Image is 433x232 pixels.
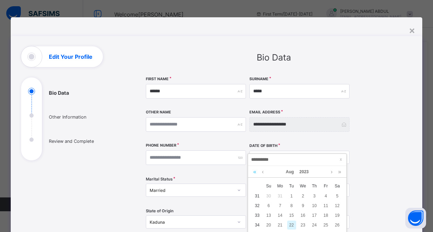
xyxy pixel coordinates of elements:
[320,201,332,211] td: August 11, 2023
[287,192,296,201] div: 1
[320,211,332,220] td: August 18, 2023
[297,183,309,189] span: We
[263,191,274,201] td: July 30, 2023
[287,201,296,210] div: 8
[321,221,330,230] div: 25
[264,192,273,201] div: 30
[274,220,286,230] td: August 21, 2023
[264,221,273,230] div: 20
[260,166,265,178] a: Previous month (PageUp)
[146,208,174,213] span: State of Origin
[299,192,308,201] div: 2
[274,183,286,189] span: Mo
[321,192,330,201] div: 4
[309,201,320,211] td: August 10, 2023
[309,220,320,230] td: August 24, 2023
[146,177,173,182] span: Marital Status
[251,166,258,178] a: Last year (Control + left)
[263,183,274,189] span: Su
[251,201,263,211] td: 32
[299,211,308,220] div: 16
[310,192,319,201] div: 3
[309,211,320,220] td: August 17, 2023
[146,143,176,148] label: Phone Number
[310,201,319,210] div: 10
[263,211,274,220] td: August 13, 2023
[251,220,263,230] td: 34
[287,221,296,230] div: 22
[310,221,319,230] div: 24
[274,201,286,211] td: August 7, 2023
[310,211,319,220] div: 17
[297,191,309,201] td: August 2, 2023
[286,191,297,201] td: August 1, 2023
[264,211,273,220] div: 13
[333,211,342,220] div: 19
[332,191,343,201] td: August 5, 2023
[286,211,297,220] td: August 15, 2023
[150,220,233,225] div: Kaduna
[287,211,296,220] div: 15
[320,183,332,189] span: Fr
[333,221,342,230] div: 26
[320,181,332,191] th: Fri
[321,201,330,210] div: 11
[297,201,309,211] td: August 9, 2023
[146,110,171,114] label: Other Name
[299,221,308,230] div: 23
[297,220,309,230] td: August 23, 2023
[276,201,285,210] div: 7
[286,220,297,230] td: August 22, 2023
[274,181,286,191] th: Mon
[283,166,297,178] a: Aug
[332,201,343,211] td: August 12, 2023
[332,181,343,191] th: Sat
[264,201,273,210] div: 6
[309,183,320,189] span: Th
[286,201,297,211] td: August 8, 2023
[332,220,343,230] td: August 26, 2023
[146,77,169,81] label: First Name
[405,208,426,229] button: Open asap
[257,52,291,63] span: Bio Data
[336,166,343,178] a: Next year (Control + right)
[297,166,311,178] a: 2023
[286,181,297,191] th: Tue
[263,181,274,191] th: Sun
[263,201,274,211] td: August 6, 2023
[321,211,330,220] div: 18
[297,181,309,191] th: Wed
[309,191,320,201] td: August 3, 2023
[276,221,285,230] div: 21
[49,54,92,59] h1: Edit Your Profile
[263,220,274,230] td: August 20, 2023
[249,143,277,148] label: Date of Birth
[320,220,332,230] td: August 25, 2023
[309,181,320,191] th: Thu
[297,211,309,220] td: August 16, 2023
[276,192,285,201] div: 31
[409,24,415,36] div: ×
[276,211,285,220] div: 14
[333,192,342,201] div: 5
[251,191,263,201] td: 31
[333,201,342,210] div: 12
[299,201,308,210] div: 9
[332,211,343,220] td: August 19, 2023
[332,183,343,189] span: Sa
[320,191,332,201] td: August 4, 2023
[286,183,297,189] span: Tu
[274,191,286,201] td: July 31, 2023
[249,110,280,114] label: Email Address
[329,166,334,178] a: Next month (PageDown)
[274,211,286,220] td: August 14, 2023
[150,188,233,193] div: Married
[249,77,268,81] label: Surname
[251,211,263,220] td: 33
